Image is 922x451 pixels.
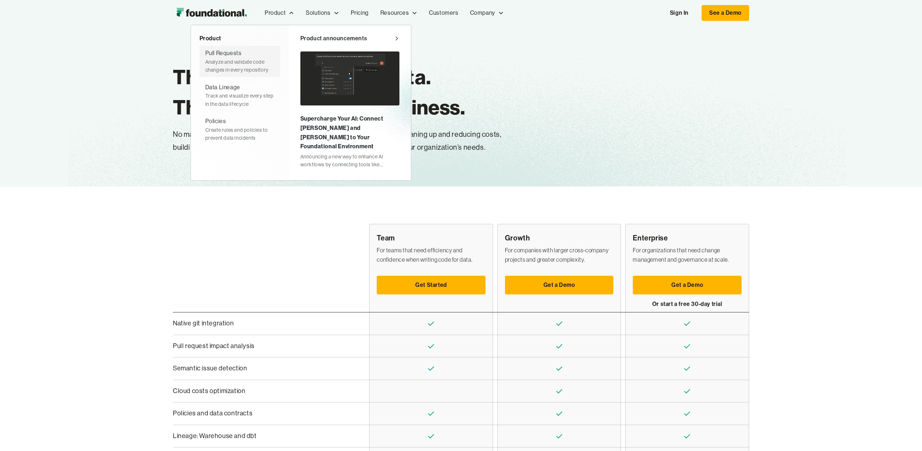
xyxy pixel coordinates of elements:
[205,117,226,126] div: Policies
[377,246,485,264] div: For teams that need efficiency and confidence when writing code for data.
[683,432,691,441] img: Check Icon
[683,387,691,396] img: Check Icon
[633,295,742,313] a: Or start a free 30-day trial
[173,386,356,397] div: Cloud costs optimization
[505,276,614,294] a: Get a Demo
[683,364,691,373] img: Check Icon
[423,1,464,25] a: Customers
[792,367,922,451] iframe: Chat Widget
[265,8,286,18] div: Product
[173,128,542,154] p: No matter the stage your data initiatives are at—improving data quality, cleaning up and reducing...
[377,233,485,243] div: Team
[555,387,564,396] img: Check Icon
[173,6,250,20] img: Foundational Logo
[555,319,564,328] img: Check Icon
[173,341,356,352] div: Pull request impact analysis
[205,83,240,92] div: Data Lineage
[200,46,280,77] a: Pull RequestsAnalyze and validate code changes in every repository
[173,62,567,122] h1: The right tools for your data. The for your business.
[633,246,742,264] div: For organizations that need change management and governance at scale.
[200,34,280,43] div: Product
[306,8,330,18] div: Solutions
[205,126,274,142] div: Create rules and policies to prevent data incidents
[205,49,242,58] div: Pull Requests
[377,276,485,294] a: Get Started
[173,6,250,20] a: home
[173,318,356,329] div: Native git integration
[300,34,399,43] a: Product announcements
[173,408,356,419] div: Policies and data contracts
[663,5,696,21] a: Sign In
[380,8,409,18] div: Resources
[702,5,749,21] a: See a Demo
[633,276,742,294] a: Get a Demo
[345,1,375,25] a: Pricing
[427,364,435,373] img: Check Icon
[200,114,280,145] a: PoliciesCreate rules and policies to prevent data incidents
[427,319,435,328] img: Check Icon
[259,1,300,25] div: Product
[200,80,280,111] a: Data LineageTrack and visualize every step in the data lifecycle
[683,342,691,351] img: Check Icon
[427,432,435,441] img: Check Icon
[173,431,356,442] div: Lineage: Warehouse and dbt
[505,233,614,243] div: Growth
[191,25,411,181] nav: Product
[555,432,564,441] img: Check Icon
[173,363,356,374] div: Semantic issue detection
[427,342,435,351] img: Check Icon
[464,1,510,25] div: Company
[205,58,274,74] div: Analyze and validate code changes in every repository
[300,114,399,151] div: Supercharge Your AI: Connect [PERSON_NAME] and [PERSON_NAME] to Your Foundational Environment
[300,153,399,169] div: Announcing a new way to enhance AI workflows by connecting tools like [PERSON_NAME] and [PERSON_N...
[555,409,564,418] img: Check Icon
[683,319,691,328] img: Check Icon
[205,92,274,108] div: Track and visualize every step in the data lifecycle
[427,409,435,418] img: Check Icon
[470,8,495,18] div: Company
[300,49,399,171] a: Supercharge Your AI: Connect [PERSON_NAME] and [PERSON_NAME] to Your Foundational EnvironmentAnno...
[505,246,614,264] div: For companies with larger cross-company projects and greater complexity.
[375,1,423,25] div: Resources
[300,34,367,43] div: Product announcements
[633,233,742,243] div: Enterprise
[683,409,691,418] img: Check Icon
[555,364,564,373] img: Check Icon
[555,342,564,351] img: Check Icon
[300,1,345,25] div: Solutions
